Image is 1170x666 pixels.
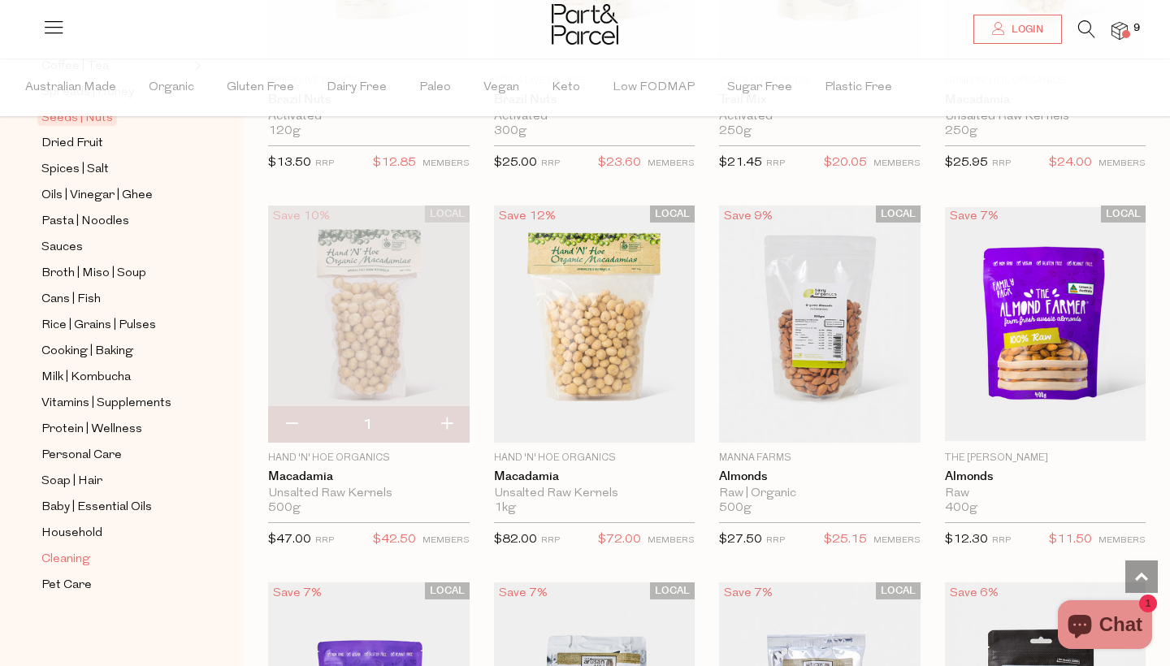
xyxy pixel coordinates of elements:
[824,153,867,174] span: $20.05
[1098,536,1146,545] small: MEMBERS
[992,536,1011,545] small: RRP
[41,419,189,439] a: Protein | Wellness
[41,393,189,413] a: Vitamins | Supplements
[719,501,752,516] span: 500g
[727,59,792,116] span: Sugar Free
[494,469,695,484] a: Macadamia
[552,59,580,116] span: Keto
[648,159,695,168] small: MEMBERS
[41,160,109,179] span: Spices | Salt
[494,582,552,604] div: Save 7%
[41,290,101,309] span: Cans | Fish
[41,238,83,257] span: Sauces
[41,211,189,231] a: Pasta | Noodles
[422,159,470,168] small: MEMBERS
[945,582,1003,604] div: Save 6%
[41,497,189,517] a: Baby | Essential Oils
[149,59,194,116] span: Organic
[483,59,519,116] span: Vegan
[41,289,189,309] a: Cans | Fish
[1111,22,1128,39] a: 9
[41,341,189,361] a: Cooking | Baking
[268,205,470,443] img: Macadamia
[268,469,470,484] a: Macadamia
[650,582,695,599] span: LOCAL
[41,550,90,569] span: Cleaning
[598,530,641,551] span: $72.00
[719,534,762,546] span: $27.50
[41,108,189,128] a: Seeds | Nuts
[425,582,470,599] span: LOCAL
[41,446,122,465] span: Personal Care
[494,157,537,169] span: $25.00
[41,185,189,205] a: Oils | Vinegar | Ghee
[315,536,334,545] small: RRP
[945,205,1003,227] div: Save 7%
[41,134,103,154] span: Dried Fruit
[494,501,516,516] span: 1kg
[1049,153,1092,174] span: $24.00
[945,487,1146,501] div: Raw
[876,205,921,223] span: LOCAL
[494,205,695,443] img: Macadamia
[494,205,561,227] div: Save 12%
[425,205,470,223] span: LOCAL
[719,205,921,443] img: Almonds
[41,420,142,439] span: Protein | Wellness
[1053,600,1157,653] inbox-online-store-chat: Shopify online store chat
[992,159,1011,168] small: RRP
[494,487,695,501] div: Unsalted Raw Kernels
[824,530,867,551] span: $25.15
[268,157,311,169] span: $13.50
[598,153,641,174] span: $23.60
[268,582,327,604] div: Save 7%
[41,575,189,595] a: Pet Care
[41,576,92,595] span: Pet Care
[945,451,1146,465] p: The [PERSON_NAME]
[1098,159,1146,168] small: MEMBERS
[41,549,189,569] a: Cleaning
[945,469,1146,484] a: Almonds
[373,153,416,174] span: $12.85
[41,316,156,335] span: Rice | Grains | Pulses
[541,536,560,545] small: RRP
[945,124,977,139] span: 250g
[719,582,778,604] div: Save 7%
[422,536,470,545] small: MEMBERS
[41,367,189,387] a: Milk | Kombucha
[268,501,301,516] span: 500g
[613,59,695,116] span: Low FODMAP
[1007,23,1043,37] span: Login
[268,205,335,227] div: Save 10%
[873,536,921,545] small: MEMBERS
[41,186,153,205] span: Oils | Vinegar | Ghee
[719,157,762,169] span: $21.45
[766,159,785,168] small: RRP
[268,124,301,139] span: 120g
[945,110,1146,124] div: Unsalted Raw Kernels
[873,159,921,168] small: MEMBERS
[41,212,129,231] span: Pasta | Noodles
[945,501,977,516] span: 400g
[494,124,526,139] span: 300g
[945,157,988,169] span: $25.95
[41,133,189,154] a: Dried Fruit
[41,264,146,283] span: Broth | Miso | Soup
[41,315,189,335] a: Rice | Grains | Pulses
[268,110,470,124] div: Activated
[825,59,892,116] span: Plastic Free
[327,59,387,116] span: Dairy Free
[552,4,618,45] img: Part&Parcel
[41,368,131,387] span: Milk | Kombucha
[1101,205,1146,223] span: LOCAL
[41,523,189,543] a: Household
[268,487,470,501] div: Unsalted Raw Kernels
[315,159,334,168] small: RRP
[650,205,695,223] span: LOCAL
[41,524,102,543] span: Household
[1129,21,1144,36] span: 9
[719,451,921,465] p: Manna Farms
[494,110,695,124] div: Activated
[719,487,921,501] div: Raw | Organic
[41,498,152,517] span: Baby | Essential Oils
